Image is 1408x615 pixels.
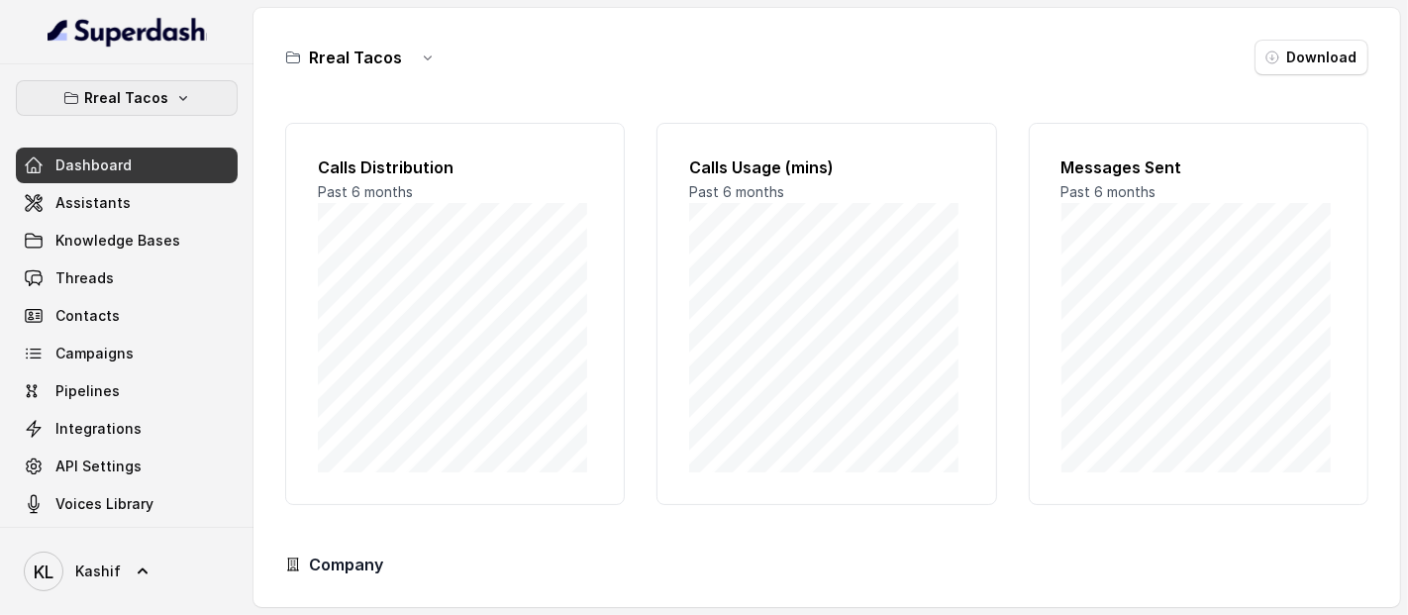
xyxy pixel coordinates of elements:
[34,562,53,582] text: KL
[309,553,383,576] h3: Company
[55,193,131,213] span: Assistants
[75,562,121,581] span: Kashif
[55,494,153,514] span: Voices Library
[16,544,238,599] a: Kashif
[318,155,592,179] h2: Calls Distribution
[16,260,238,296] a: Threads
[16,449,238,484] a: API Settings
[16,185,238,221] a: Assistants
[16,411,238,447] a: Integrations
[85,86,169,110] p: Rreal Tacos
[309,46,402,69] h3: Rreal Tacos
[689,183,784,200] span: Past 6 months
[16,298,238,334] a: Contacts
[16,486,238,522] a: Voices Library
[55,231,180,251] span: Knowledge Bases
[55,419,142,439] span: Integrations
[55,344,134,363] span: Campaigns
[1061,155,1336,179] h2: Messages Sent
[55,155,132,175] span: Dashboard
[689,155,963,179] h2: Calls Usage (mins)
[55,268,114,288] span: Threads
[48,16,207,48] img: light.svg
[16,336,238,371] a: Campaigns
[1255,40,1368,75] button: Download
[318,183,413,200] span: Past 6 months
[1061,183,1157,200] span: Past 6 months
[55,381,120,401] span: Pipelines
[55,457,142,476] span: API Settings
[55,306,120,326] span: Contacts
[16,373,238,409] a: Pipelines
[16,223,238,258] a: Knowledge Bases
[16,148,238,183] a: Dashboard
[16,80,238,116] button: Rreal Tacos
